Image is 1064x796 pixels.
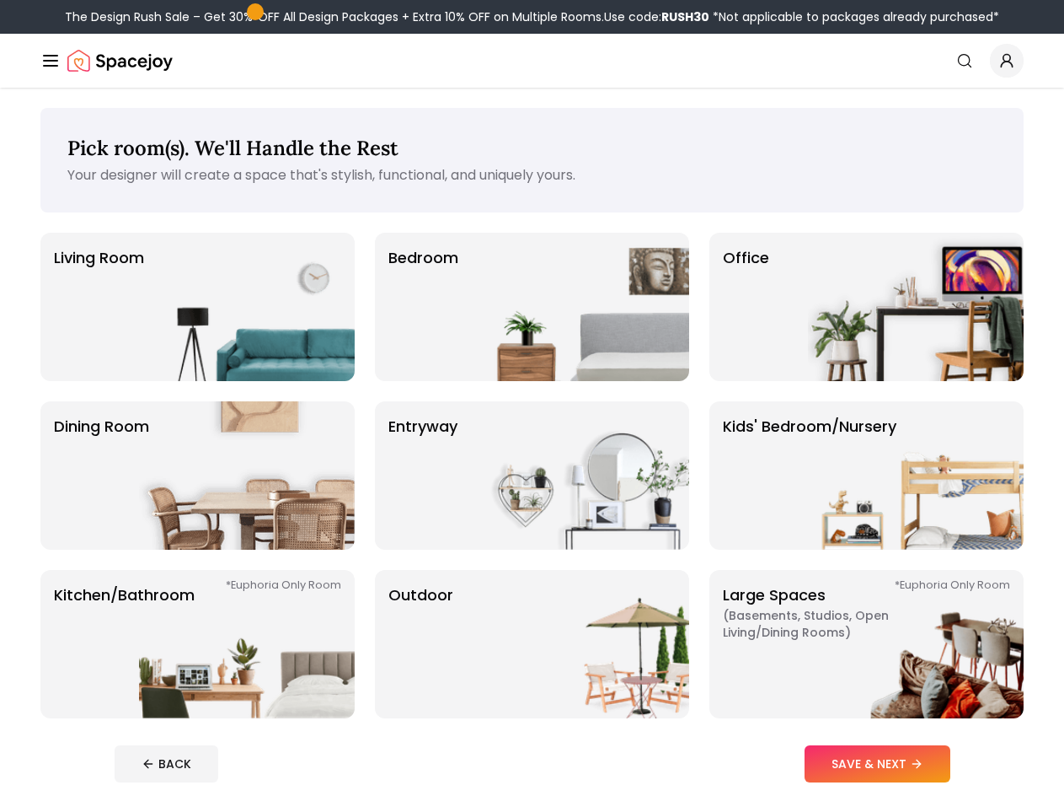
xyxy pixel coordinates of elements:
[808,401,1024,550] img: Kids' Bedroom/Nursery
[723,584,933,705] p: Large Spaces
[67,44,173,78] img: Spacejoy Logo
[661,8,709,25] b: RUSH30
[139,570,355,718] img: Kitchen/Bathroom *Euphoria Only
[65,8,999,25] div: The Design Rush Sale – Get 30% OFF All Design Packages + Extra 10% OFF on Multiple Rooms.
[473,233,689,381] img: Bedroom
[805,745,950,783] button: SAVE & NEXT
[115,745,218,783] button: BACK
[723,607,933,641] span: ( Basements, Studios, Open living/dining rooms )
[388,415,457,536] p: entryway
[808,233,1024,381] img: Office
[139,233,355,381] img: Living Room
[473,401,689,550] img: entryway
[808,570,1024,718] img: Large Spaces *Euphoria Only
[723,246,769,368] p: Office
[67,44,173,78] a: Spacejoy
[139,401,355,550] img: Dining Room
[473,570,689,718] img: Outdoor
[709,8,999,25] span: *Not applicable to packages already purchased*
[40,34,1024,88] nav: Global
[67,135,398,161] span: Pick room(s). We'll Handle the Rest
[388,584,453,705] p: Outdoor
[54,246,144,368] p: Living Room
[54,415,149,536] p: Dining Room
[67,165,997,186] p: Your designer will create a space that's stylish, functional, and uniquely yours.
[604,8,709,25] span: Use code:
[388,246,458,368] p: Bedroom
[723,415,896,536] p: Kids' Bedroom/Nursery
[54,584,195,705] p: Kitchen/Bathroom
